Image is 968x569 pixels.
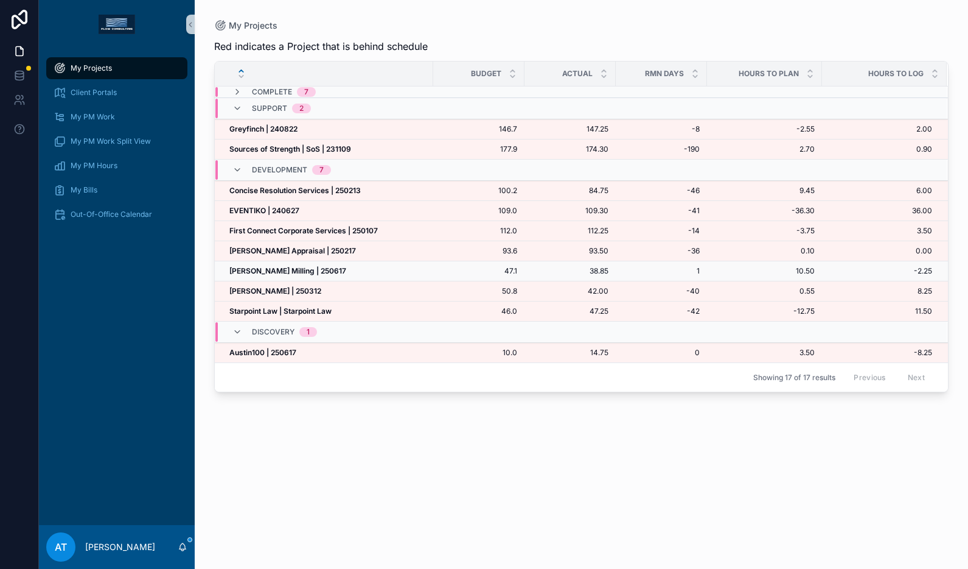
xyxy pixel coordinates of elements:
span: 0.00 [823,246,932,256]
a: Client Portals [46,82,187,104]
a: 36.00 [823,206,932,216]
span: Discovery [252,327,294,337]
a: Greyfinch | 240822 [229,124,426,134]
strong: [PERSON_NAME] Appraisal | 250217 [229,246,356,255]
span: My Projects [229,19,277,32]
a: -190 [623,144,700,154]
a: 46.0 [440,306,517,316]
span: 0 [623,348,700,358]
a: 100.2 [440,186,517,196]
a: 1 [623,266,700,276]
a: 93.6 [440,246,517,256]
span: 42.00 [532,286,608,296]
span: 109.30 [532,206,608,216]
div: 2 [299,104,304,113]
strong: Starpoint Law | Starpoint Law [229,306,332,316]
a: 10.50 [714,266,815,276]
span: My Bills [71,185,97,195]
a: -36 [623,246,700,256]
a: -3.75 [714,226,815,236]
a: 3.50 [823,226,932,236]
span: AT [55,540,67,554]
a: -46 [623,186,700,196]
span: 0.90 [823,144,932,154]
a: Concise Resolution Services | 250213 [229,186,426,196]
strong: [PERSON_NAME] Milling | 250617 [229,266,346,275]
a: 2.70 [714,144,815,154]
a: Sources of Strength | SoS | 231109 [229,144,426,154]
div: 1 [307,327,310,337]
span: 93.50 [532,246,608,256]
p: [PERSON_NAME] [85,541,155,553]
a: 6.00 [823,186,932,196]
a: -41 [623,206,700,216]
a: 109.0 [440,206,517,216]
span: Showing 17 of 17 results [753,373,835,383]
a: 3.50 [714,348,815,358]
span: Actual [562,69,593,79]
a: 0.10 [714,246,815,256]
span: My Projects [71,63,112,73]
a: My Bills [46,179,187,201]
span: Support [252,104,287,113]
span: -40 [623,286,700,296]
a: 146.7 [440,124,517,134]
a: 112.25 [532,226,608,236]
span: My PM Work Split View [71,136,151,146]
a: 9.45 [714,186,815,196]
span: Development [252,165,307,175]
a: -36.30 [714,206,815,216]
a: My Projects [214,19,277,32]
a: [PERSON_NAME] | 250312 [229,286,426,296]
a: [PERSON_NAME] Appraisal | 250217 [229,246,426,256]
a: My PM Work Split View [46,130,187,152]
span: Red indicates a Project that is behind schedule [214,39,428,54]
a: -2.25 [823,266,932,276]
a: 174.30 [532,144,608,154]
span: 2.00 [823,124,932,134]
span: Out-Of-Office Calendar [71,210,152,219]
a: [PERSON_NAME] Milling | 250617 [229,266,426,276]
a: 8.25 [823,286,932,296]
a: 47.25 [532,306,608,316]
a: 177.9 [440,144,517,154]
a: 10.0 [440,348,517,358]
a: First Connect Corporate Services | 250107 [229,226,426,236]
a: My PM Work [46,106,187,128]
span: 47.1 [440,266,517,276]
a: 11.50 [823,306,932,316]
strong: [PERSON_NAME] | 250312 [229,286,321,295]
span: Client Portals [71,88,117,97]
span: RMN Days [645,69,684,79]
a: 0.55 [714,286,815,296]
a: -8 [623,124,700,134]
strong: First Connect Corporate Services | 250107 [229,226,378,235]
strong: Sources of Strength | SoS | 231109 [229,144,351,154]
a: 84.75 [532,186,608,196]
strong: EVENTIKO | 240627 [229,206,299,215]
span: Hours to Plan [739,69,799,79]
div: scrollable content [39,49,195,241]
div: 7 [304,87,308,97]
strong: Austin100 | 250617 [229,348,296,357]
span: My PM Hours [71,161,117,171]
a: -12.75 [714,306,815,316]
